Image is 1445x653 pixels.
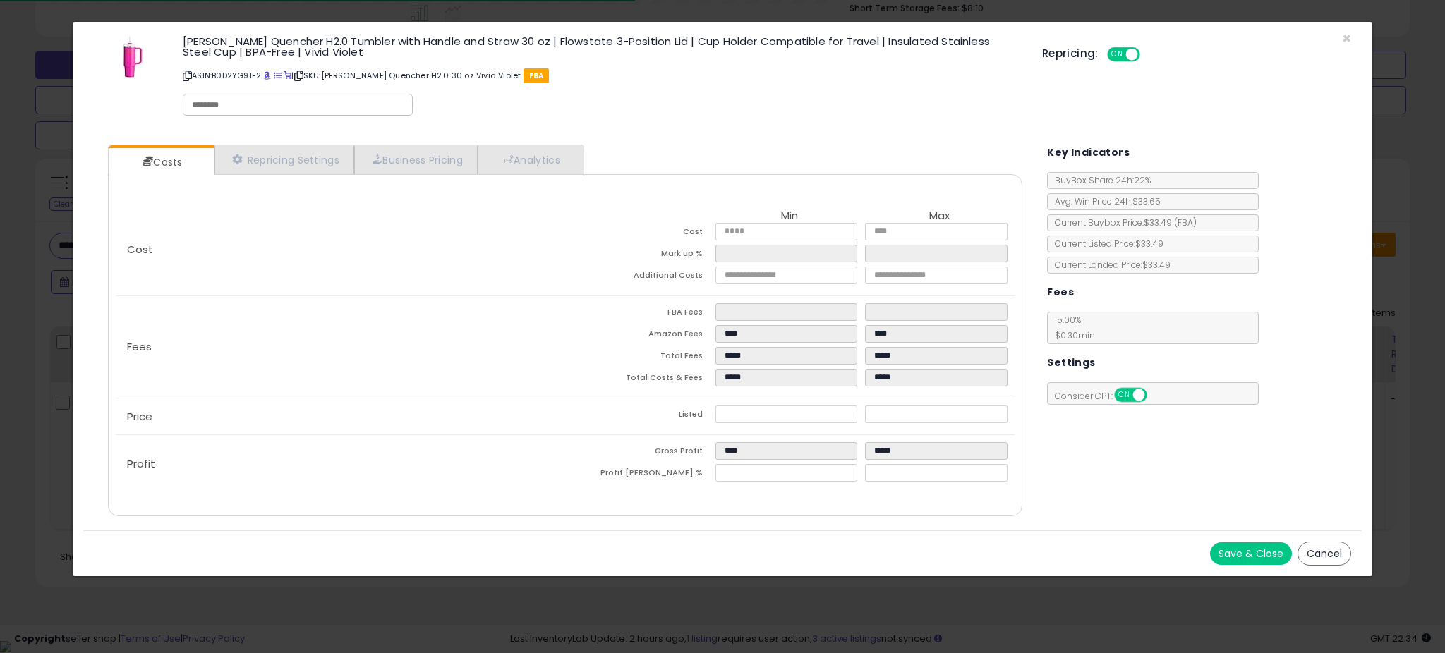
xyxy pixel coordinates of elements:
[123,36,143,78] img: 31vAxsU6c5L._SL60_.jpg
[565,245,715,267] td: Mark up %
[478,145,582,174] a: Analytics
[116,411,565,422] p: Price
[1210,542,1292,565] button: Save & Close
[1298,542,1351,566] button: Cancel
[1048,259,1171,271] span: Current Landed Price: $33.49
[565,223,715,245] td: Cost
[565,464,715,486] td: Profit [PERSON_NAME] %
[715,210,865,223] th: Min
[1174,216,1197,228] span: ( FBA )
[1048,329,1095,341] span: $0.30 min
[109,148,213,176] a: Costs
[1342,28,1351,49] span: ×
[565,405,715,427] td: Listed
[565,442,715,464] td: Gross Profit
[214,145,354,174] a: Repricing Settings
[865,210,1015,223] th: Max
[1048,174,1151,186] span: BuyBox Share 24h: 22%
[1047,144,1130,161] h5: Key Indicators
[1047,283,1074,301] h5: Fees
[1145,389,1168,401] span: OFF
[1048,195,1161,207] span: Avg. Win Price 24h: $33.65
[116,244,565,255] p: Cost
[524,68,550,83] span: FBA
[1042,48,1099,59] h5: Repricing:
[116,341,565,353] p: Fees
[565,325,715,347] td: Amazon Fees
[183,36,1021,57] h3: [PERSON_NAME] Quencher H2.0 Tumbler with Handle and Straw 30 oz | Flowstate 3-Position Lid | Cup ...
[183,64,1021,87] p: ASIN: B0D2YG91F2 | SKU: [PERSON_NAME] Quencher H2.0 30 oz Vivid Violet
[1047,354,1095,372] h5: Settings
[1048,216,1197,228] span: Current Buybox Price:
[1048,390,1166,402] span: Consider CPT:
[354,145,478,174] a: Business Pricing
[565,267,715,288] td: Additional Costs
[565,347,715,369] td: Total Fees
[1116,389,1133,401] span: ON
[274,70,282,81] a: All offer listings
[1137,49,1160,61] span: OFF
[565,369,715,391] td: Total Costs & Fees
[1048,314,1095,341] span: 15.00 %
[1144,216,1197,228] span: $33.49
[284,70,291,81] a: Your listing only
[1108,49,1126,61] span: ON
[1048,238,1163,250] span: Current Listed Price: $33.49
[263,70,271,81] a: BuyBox page
[116,458,565,470] p: Profit
[565,303,715,325] td: FBA Fees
